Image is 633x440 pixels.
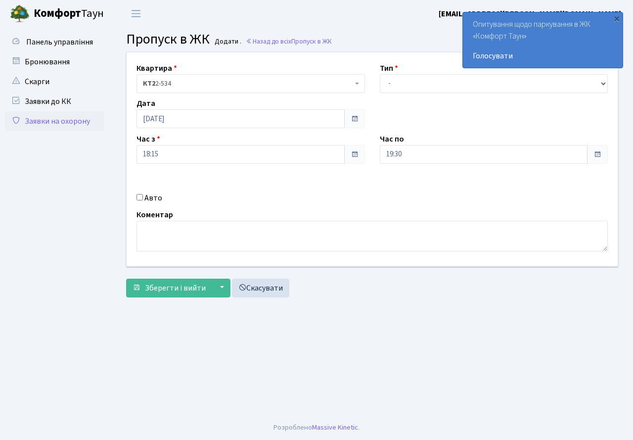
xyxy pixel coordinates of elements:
a: Назад до всіхПропуск в ЖК [246,37,332,46]
a: Скарги [5,72,104,92]
b: КТ2 [143,79,155,89]
label: Коментар [136,209,173,221]
label: Дата [136,98,155,109]
a: Massive Kinetic [312,422,358,433]
div: Розроблено . [273,422,360,433]
div: × [612,13,622,23]
label: Квартира [136,62,177,74]
a: Заявки на охорону [5,111,104,131]
label: Тип [380,62,398,74]
b: [EMAIL_ADDRESS][PERSON_NAME][DOMAIN_NAME] [439,8,621,19]
span: Зберегти і вийти [145,283,206,293]
small: Додати . [213,38,241,46]
a: Голосувати [473,50,613,62]
div: Опитування щодо паркування в ЖК «Комфорт Таун» [463,12,623,68]
label: Час з [136,133,160,145]
a: Скасувати [232,279,289,297]
button: Переключити навігацію [124,5,148,22]
a: [EMAIL_ADDRESS][PERSON_NAME][DOMAIN_NAME] [439,8,621,20]
span: Пропуск в ЖК [126,29,210,49]
b: Комфорт [34,5,81,21]
a: Бронювання [5,52,104,72]
span: <b>КТ2</b>&nbsp;&nbsp;&nbsp;2-534 [143,79,353,89]
button: Зберегти і вийти [126,279,212,297]
a: Панель управління [5,32,104,52]
span: Пропуск в ЖК [291,37,332,46]
label: Час по [380,133,404,145]
span: <b>КТ2</b>&nbsp;&nbsp;&nbsp;2-534 [136,74,365,93]
label: Авто [144,192,162,204]
a: Заявки до КК [5,92,104,111]
img: logo.png [10,4,30,24]
span: Панель управління [26,37,93,48]
span: Таун [34,5,104,22]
